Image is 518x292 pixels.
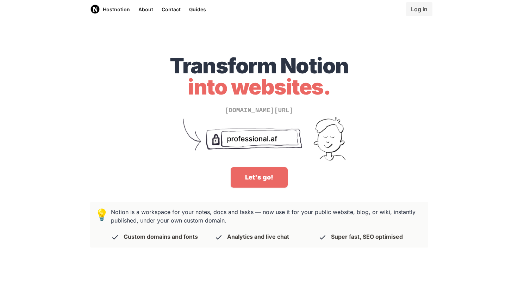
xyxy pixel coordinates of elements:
p: Custom domains and fonts [124,233,198,240]
p: Super fast, SEO optimised [331,233,403,240]
span: [DOMAIN_NAME][URL] [225,107,293,114]
a: Let's go! [231,167,288,188]
img: Host Notion logo [90,4,100,14]
span: into websites. [188,74,330,99]
span: 💡 [95,208,109,222]
img: Turn unprofessional Notion URLs into your sexy domain [171,115,347,167]
h3: Notion is a workspace for your notes, docs and tasks — now use it for your public website, blog, ... [109,208,422,242]
a: Log in [406,2,432,16]
p: Analytics and live chat [227,233,289,240]
h1: Transform Notion [90,55,428,97]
